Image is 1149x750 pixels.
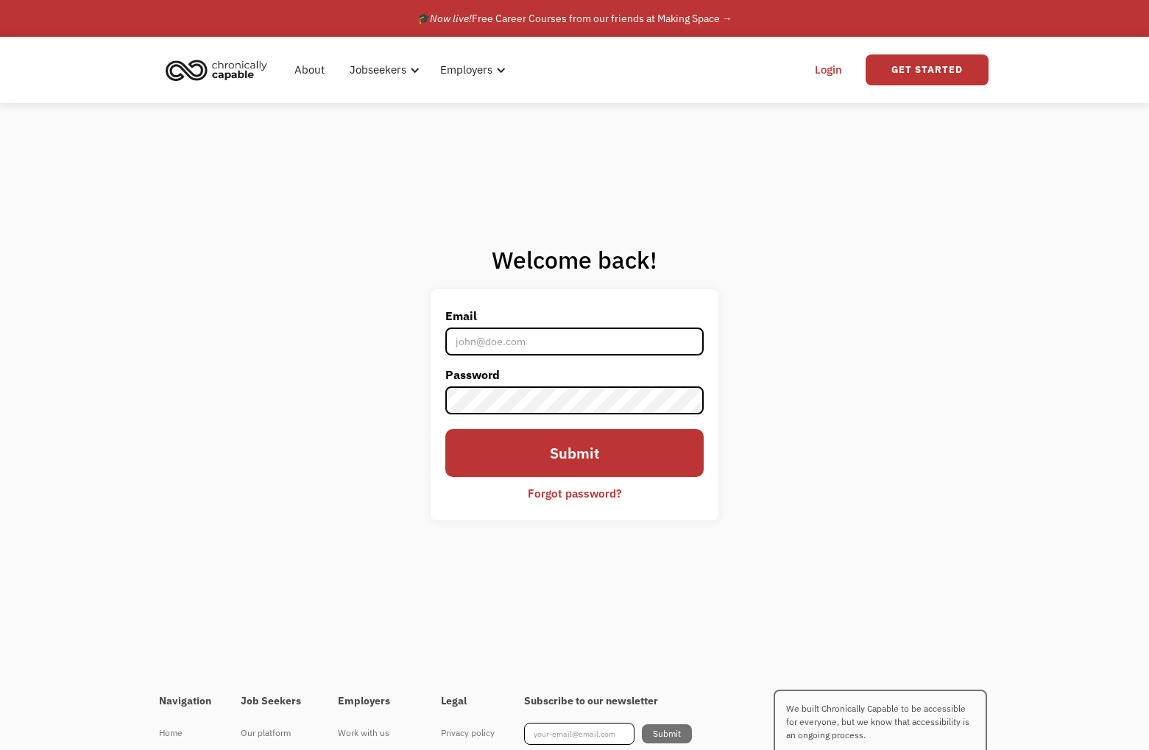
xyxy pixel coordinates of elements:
div: Jobseekers [341,46,424,93]
div: 🎓 Free Career Courses from our friends at Making Space → [417,10,732,27]
input: your-email@email.com [524,723,634,745]
a: Home [159,723,211,743]
a: home [161,54,278,86]
div: Forgot password? [528,484,621,502]
form: Footer Newsletter [524,723,692,745]
div: Work with us [338,724,411,742]
label: Password [445,363,703,386]
img: Chronically Capable logo [161,54,272,86]
h4: Legal [441,695,495,708]
div: Privacy policy [441,724,495,742]
input: john@doe.com [445,328,703,355]
input: Submit [642,724,692,743]
h1: Welcome back! [431,245,718,275]
h4: Subscribe to our newsletter [524,695,692,708]
h4: Employers [338,695,411,708]
div: Home [159,724,211,742]
a: Our platform [241,723,308,743]
a: Login [806,46,851,93]
div: Employers [431,46,510,93]
a: Work with us [338,723,411,743]
em: Now live! [430,12,472,25]
a: Get Started [866,54,989,85]
label: Email [445,304,703,328]
div: Employers [440,61,492,79]
div: Jobseekers [350,61,406,79]
form: Email Form 2 [445,304,703,506]
h4: Navigation [159,695,211,708]
a: About [286,46,333,93]
a: Privacy policy [441,723,495,743]
input: Submit [445,429,703,477]
h4: Job Seekers [241,695,308,708]
a: Forgot password? [517,481,632,506]
div: Our platform [241,724,308,742]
